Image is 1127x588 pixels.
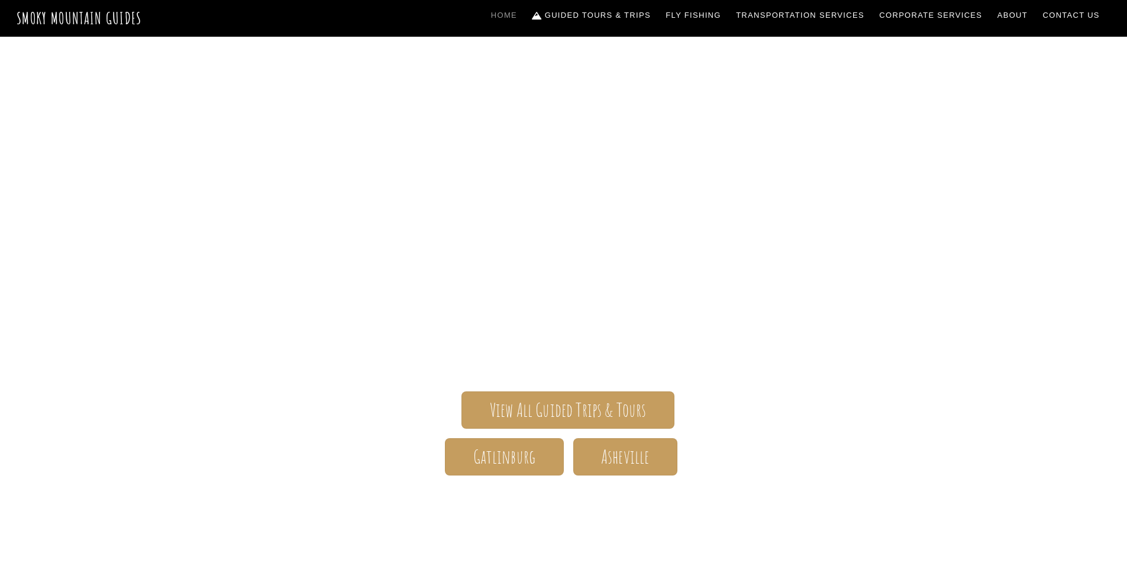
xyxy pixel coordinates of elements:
[528,3,655,28] a: Guided Tours & Trips
[731,3,868,28] a: Transportation Services
[875,3,987,28] a: Corporate Services
[661,3,726,28] a: Fly Fishing
[17,8,142,28] a: Smoky Mountain Guides
[601,451,649,463] span: Asheville
[461,391,674,429] a: View All Guided Trips & Tours
[1038,3,1105,28] a: Contact Us
[221,494,907,523] h1: Your adventure starts here.
[486,3,522,28] a: Home
[490,404,647,416] span: View All Guided Trips & Tours
[573,438,677,475] a: Asheville
[993,3,1032,28] a: About
[221,205,907,265] span: Smoky Mountain Guides
[221,265,907,356] span: The ONLY one-stop, full Service Guide Company for the Gatlinburg and [GEOGRAPHIC_DATA] side of th...
[473,451,536,463] span: Gatlinburg
[445,438,563,475] a: Gatlinburg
